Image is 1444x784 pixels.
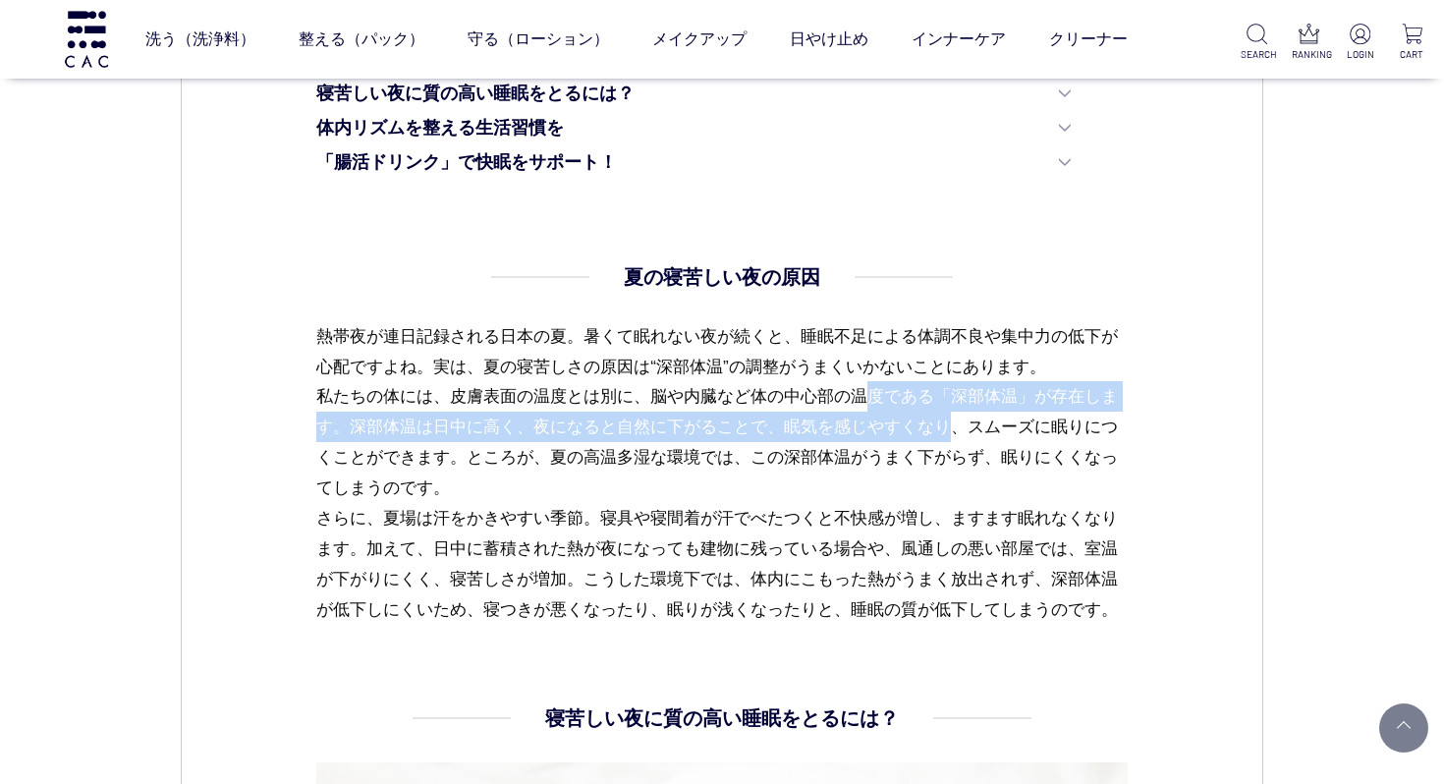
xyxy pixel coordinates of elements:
a: CART [1395,24,1428,62]
p: CART [1395,47,1428,62]
a: LOGIN [1344,24,1377,62]
p: 熱帯夜が連日記録される日本の夏。暑くて眠れない夜が続くと、睡眠不足による体調不良や集中力の低下が心配ですよね。実は、夏の寝苦しさの原因は“深部体温”の調整がうまくいかないことにあります。 私たち... [316,321,1127,626]
a: クリーナー [1049,12,1128,67]
a: インナーケア [912,12,1006,67]
a: 整える（パック） [299,12,424,67]
a: 洗う（洗浄料） [145,12,255,67]
h4: 夏の寝苦しい夜の原因 [624,262,820,292]
p: LOGIN [1344,47,1377,62]
img: logo [62,11,111,67]
p: SEARCH [1241,47,1274,62]
h4: 寝苦しい夜に質の高い睡眠をとるには？ [545,703,899,733]
a: RANKING [1292,24,1325,62]
a: メイクアップ [652,12,747,67]
a: SEARCH [1241,24,1274,62]
a: 日やけ止め [790,12,868,67]
a: 体内リズムを整える生活習慣を [316,115,1071,141]
p: RANKING [1292,47,1325,62]
a: 守る（ローション） [468,12,609,67]
a: 「腸活ドリンク」で快眠をサポート！ [316,149,1071,176]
